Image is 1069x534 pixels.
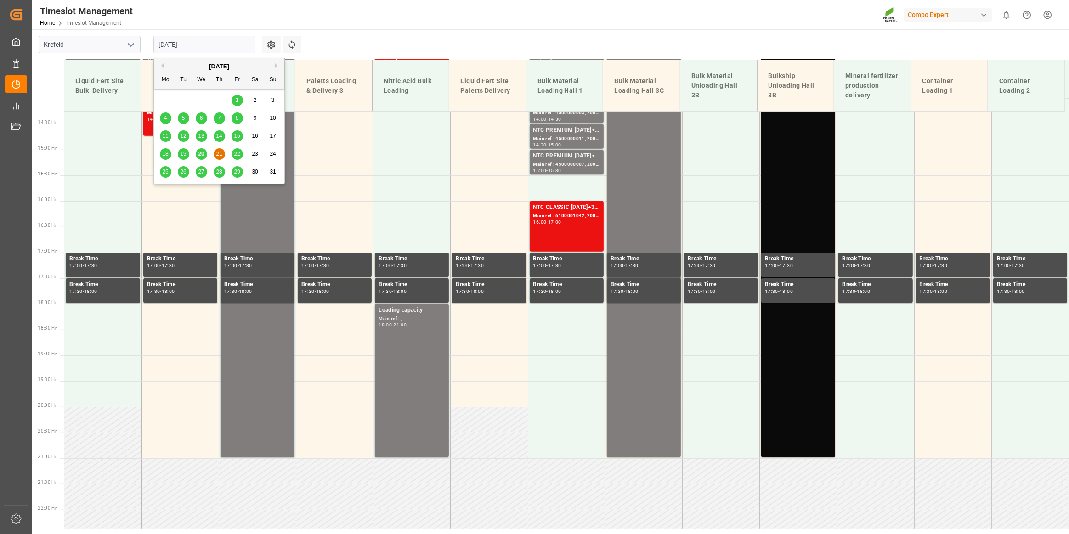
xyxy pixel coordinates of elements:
[393,289,407,293] div: 18:00
[457,73,519,99] div: Liquid Fert Site Paletts Delivery
[252,151,258,157] span: 23
[232,148,243,160] div: Choose Friday, August 22nd, 2025
[84,264,97,268] div: 17:30
[160,130,171,142] div: Choose Monday, August 11th, 2025
[232,112,243,124] div: Choose Friday, August 8th, 2025
[147,264,160,268] div: 17:00
[72,73,134,99] div: Liquid Fert Site Bulk Delivery
[548,220,561,224] div: 17:00
[842,264,855,268] div: 17:00
[778,264,780,268] div: -
[920,289,933,293] div: 17:30
[379,306,445,315] div: Loading capacity
[218,115,221,121] span: 7
[147,117,160,121] div: 14:00
[157,91,282,181] div: month 2025-08
[533,152,600,161] div: NTC PREMIUM [DATE]+3+TE BULK;
[301,254,368,264] div: Break Time
[40,4,133,18] div: Timeslot Management
[920,280,986,289] div: Break Time
[533,289,547,293] div: 17:30
[214,130,225,142] div: Choose Thursday, August 14th, 2025
[270,151,276,157] span: 24
[456,264,469,268] div: 17:00
[611,264,624,268] div: 17:00
[178,112,189,124] div: Choose Tuesday, August 5th, 2025
[40,20,55,26] a: Home
[765,289,778,293] div: 17:30
[234,133,240,139] span: 15
[883,7,898,23] img: Screenshot%202023-09-29%20at%2010.02.21.png_1712312052.png
[548,289,561,293] div: 18:00
[379,289,392,293] div: 17:30
[196,148,207,160] div: Choose Wednesday, August 20th, 2025
[38,248,57,253] span: 17:00 Hr
[624,264,625,268] div: -
[160,264,161,268] div: -
[855,264,857,268] div: -
[232,95,243,106] div: Choose Friday, August 1st, 2025
[38,274,57,279] span: 17:30 Hr
[765,254,831,264] div: Break Time
[546,169,548,173] div: -
[778,289,780,293] div: -
[180,169,186,175] span: 26
[546,117,548,121] div: -
[39,36,141,53] input: Type to search/select
[239,264,252,268] div: 17:30
[249,130,261,142] div: Choose Saturday, August 16th, 2025
[533,212,600,220] div: Main ref : 6100001042, 2000000209;
[270,169,276,175] span: 31
[214,112,225,124] div: Choose Thursday, August 7th, 2025
[182,115,185,121] span: 5
[688,254,754,264] div: Break Time
[920,254,986,264] div: Break Time
[267,112,279,124] div: Choose Sunday, August 10th, 2025
[301,280,368,289] div: Break Time
[546,220,548,224] div: -
[533,161,600,169] div: Main ref : 4500000007, 2000000014;
[270,115,276,121] span: 10
[996,5,1017,25] button: show 0 new notifications
[456,254,522,264] div: Break Time
[765,280,831,289] div: Break Time
[38,428,57,433] span: 20:30 Hr
[236,97,239,103] span: 1
[158,63,164,68] button: Previous Month
[214,148,225,160] div: Choose Thursday, August 21st, 2025
[303,73,365,99] div: Paletts Loading & Delivery 3
[933,289,934,293] div: -
[392,289,393,293] div: -
[239,289,252,293] div: 18:00
[995,73,1058,99] div: Container Loading 2
[379,323,392,327] div: 18:00
[154,62,284,71] div: [DATE]
[701,264,702,268] div: -
[533,264,547,268] div: 17:00
[533,135,600,143] div: Main ref : 4500000011, 2000000014;
[380,73,442,99] div: Nitric Acid Bulk Loading
[164,115,167,121] span: 4
[178,148,189,160] div: Choose Tuesday, August 19th, 2025
[200,115,203,121] span: 6
[393,264,407,268] div: 17:30
[624,289,625,293] div: -
[271,97,275,103] span: 3
[69,264,83,268] div: 17:00
[216,133,222,139] span: 14
[267,74,279,86] div: Su
[38,171,57,176] span: 15:30 Hr
[533,117,547,121] div: 14:00
[688,289,701,293] div: 17:30
[196,112,207,124] div: Choose Wednesday, August 6th, 2025
[254,97,257,103] span: 2
[379,254,445,264] div: Break Time
[379,315,445,323] div: Main ref : ,
[38,351,57,356] span: 19:00 Hr
[238,264,239,268] div: -
[69,289,83,293] div: 17:30
[160,148,171,160] div: Choose Monday, August 18th, 2025
[83,289,84,293] div: -
[1010,264,1012,268] div: -
[533,126,600,135] div: NTC PREMIUM [DATE]+3+TE BULK;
